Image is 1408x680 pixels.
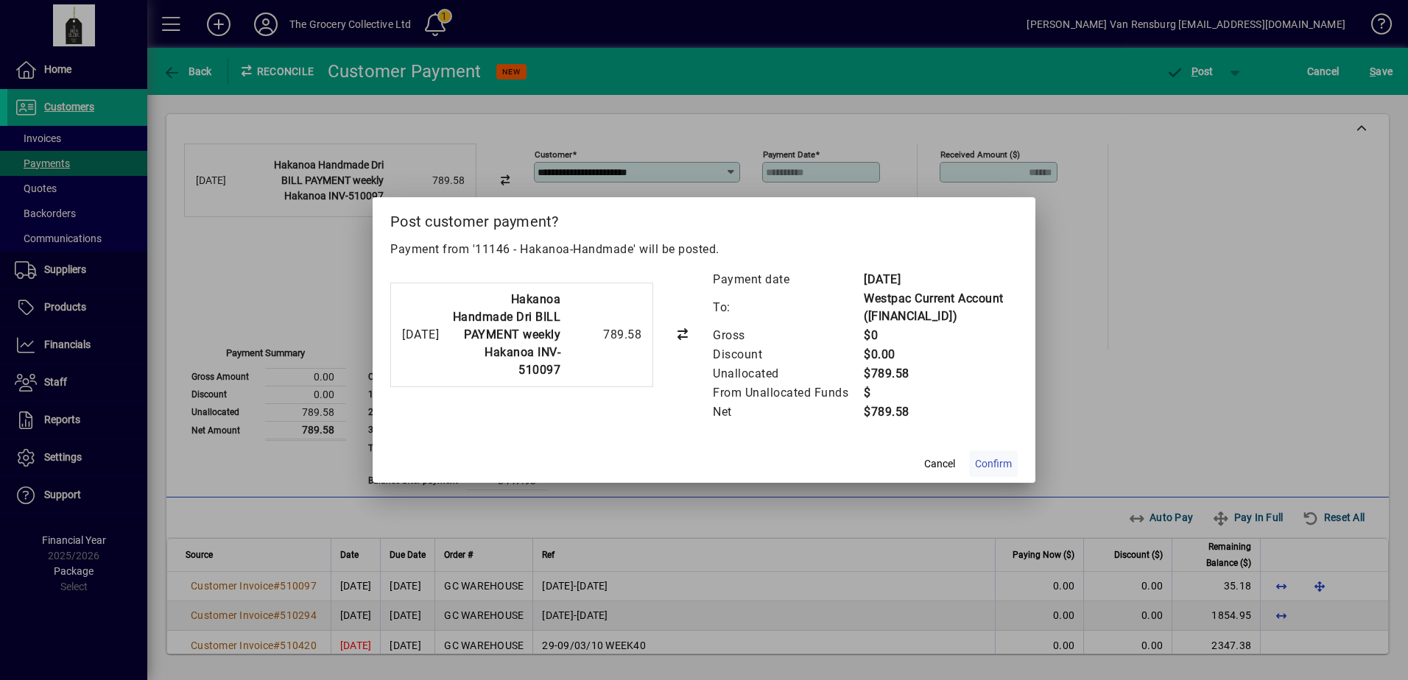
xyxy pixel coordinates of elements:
[863,383,1018,403] td: $
[712,326,863,345] td: Gross
[863,403,1018,422] td: $789.58
[712,270,863,289] td: Payment date
[712,345,863,364] td: Discount
[712,383,863,403] td: From Unallocated Funds
[863,326,1018,345] td: $0
[712,403,863,422] td: Net
[969,450,1018,477] button: Confirm
[975,456,1012,472] span: Confirm
[916,450,963,477] button: Cancel
[924,456,955,472] span: Cancel
[863,364,1018,383] td: $789.58
[453,292,561,377] strong: Hakanoa Handmade Dri BILL PAYMENT weekly Hakanoa INV-510097
[863,270,1018,289] td: [DATE]
[402,326,439,344] div: [DATE]
[373,197,1035,240] h2: Post customer payment?
[863,345,1018,364] td: $0.00
[568,326,641,344] div: 789.58
[712,289,863,326] td: To:
[390,241,1018,258] p: Payment from '11146 - Hakanoa-Handmade' will be posted.
[712,364,863,383] td: Unallocated
[863,289,1018,326] td: Westpac Current Account ([FINANCIAL_ID])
